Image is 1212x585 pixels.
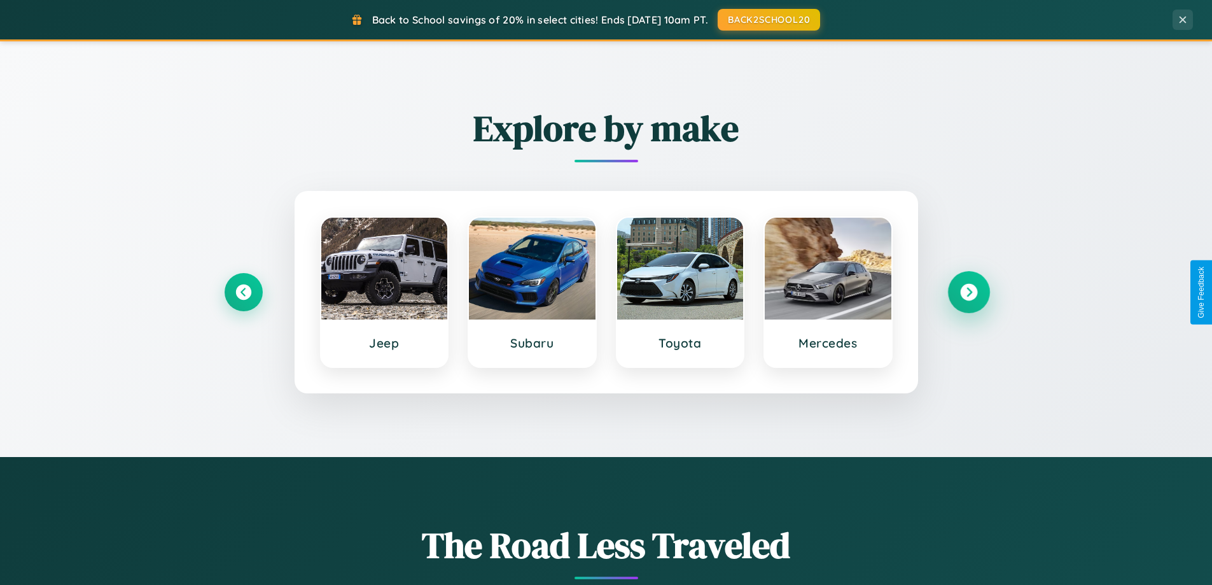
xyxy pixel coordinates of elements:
[225,521,988,570] h1: The Road Less Traveled
[1197,267,1206,318] div: Give Feedback
[777,335,879,351] h3: Mercedes
[334,335,435,351] h3: Jeep
[225,104,988,153] h2: Explore by make
[372,13,708,26] span: Back to School savings of 20% in select cities! Ends [DATE] 10am PT.
[630,335,731,351] h3: Toyota
[482,335,583,351] h3: Subaru
[718,9,820,31] button: BACK2SCHOOL20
